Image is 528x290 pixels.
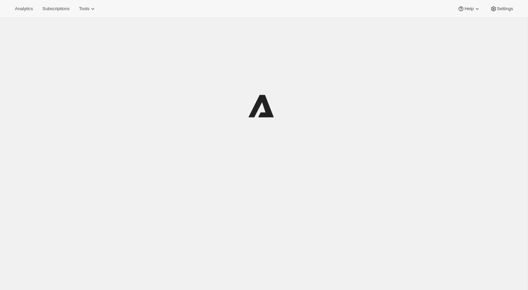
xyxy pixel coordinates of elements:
span: Tools [79,6,89,12]
span: Analytics [15,6,33,12]
button: Settings [486,4,517,14]
button: Tools [75,4,100,14]
button: Help [454,4,484,14]
button: Analytics [11,4,37,14]
span: Settings [497,6,513,12]
span: Subscriptions [42,6,69,12]
button: Subscriptions [38,4,73,14]
span: Help [464,6,474,12]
